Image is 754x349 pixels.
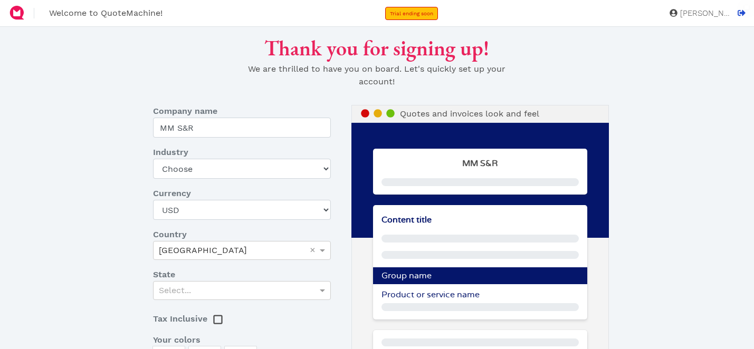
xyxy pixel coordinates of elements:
[153,334,201,346] span: Your colors
[153,268,175,281] span: State
[153,105,217,118] span: Company name
[351,105,609,123] div: Quotes and invoices look and feel
[248,64,505,86] span: We are thrilled to have you on board. Let's quickly set up your account!
[153,228,187,241] span: Country
[385,7,438,20] a: Trial ending soon
[153,146,188,159] span: Industry
[310,245,316,255] span: ×
[381,216,432,224] span: Content title
[8,4,25,21] img: QuoteM_icon_flat.png
[153,187,191,200] span: Currency
[159,245,247,255] span: [GEOGRAPHIC_DATA]
[154,282,330,299] div: Select...
[153,314,207,324] span: Tax Inclusive
[381,272,432,280] span: Group name
[677,9,730,17] span: [PERSON_NAME]
[264,34,489,62] span: Thank you for signing up!
[49,8,163,18] span: Welcome to QuoteMachine!
[390,11,433,16] span: Trial ending soon
[308,241,317,259] span: Clear value
[381,290,480,299] span: Product or service name
[462,159,498,168] strong: MM S&R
